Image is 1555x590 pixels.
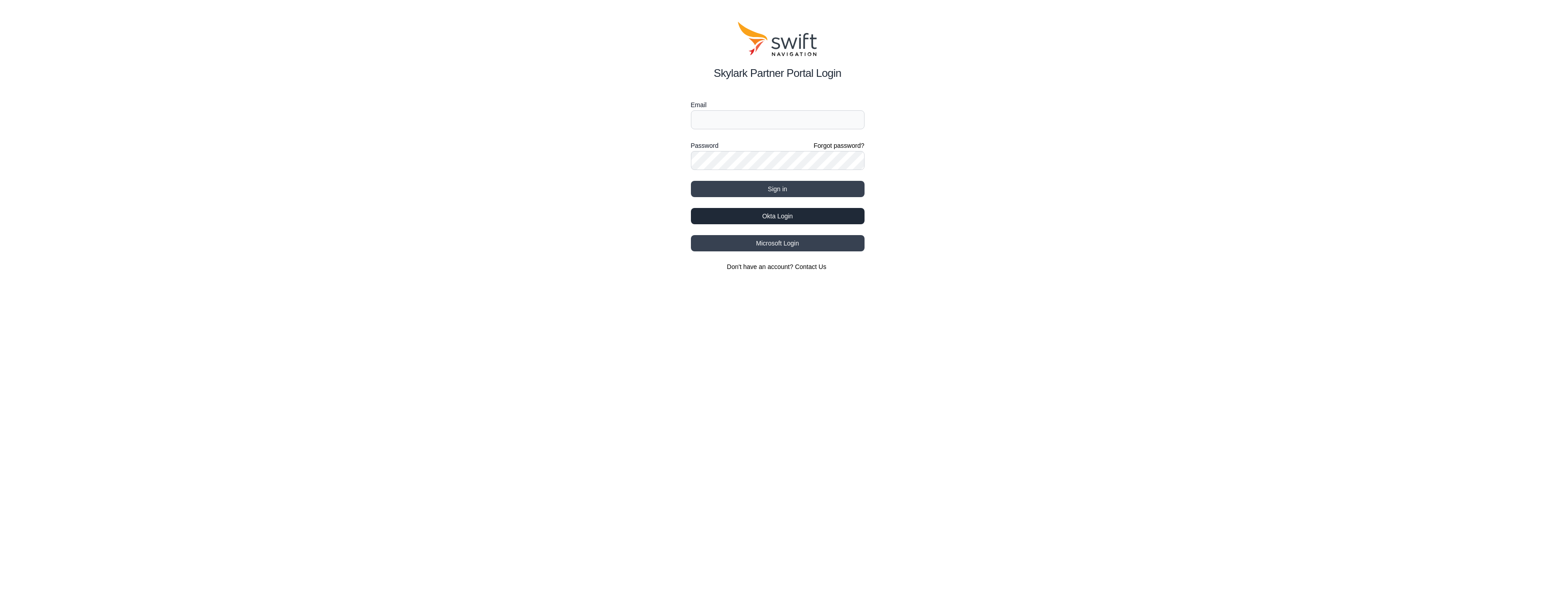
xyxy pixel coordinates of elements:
[691,262,865,271] section: Don't have an account?
[691,208,865,224] button: Okta Login
[795,263,826,270] a: Contact Us
[691,140,718,151] label: Password
[691,235,865,251] button: Microsoft Login
[691,181,865,197] button: Sign in
[691,99,865,110] label: Email
[813,141,864,150] a: Forgot password?
[691,65,865,81] h2: Skylark Partner Portal Login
